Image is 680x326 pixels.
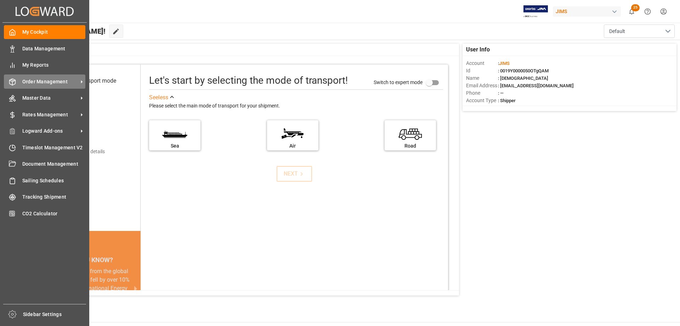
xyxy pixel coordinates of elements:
[553,5,624,18] button: JIMS
[284,170,305,178] div: NEXT
[466,97,498,104] span: Account Type
[22,193,86,201] span: Tracking Shipment
[466,45,490,54] span: User Info
[4,58,85,72] a: My Reports
[149,93,168,102] div: See less
[374,79,423,85] span: Switch to expert mode
[4,42,85,55] a: Data Management
[498,90,504,96] span: : —
[149,102,443,110] div: Please select the main mode of transport for your shipment.
[624,4,640,20] button: show 25 new notifications
[23,311,86,318] span: Sidebar Settings
[277,166,312,182] button: NEXT
[609,28,625,35] span: Default
[38,252,141,267] div: DID YOU KNOW?
[499,61,510,66] span: JIMS
[22,177,86,184] span: Sailing Schedules
[640,4,656,20] button: Help Center
[498,98,516,103] span: : Shipper
[466,67,498,74] span: Id
[523,5,548,18] img: Exertis%20JAM%20-%20Email%20Logo.jpg_1722504956.jpg
[22,111,78,118] span: Rates Management
[131,267,141,310] button: next slide / item
[22,144,86,151] span: Timeslot Management V2
[4,190,85,204] a: Tracking Shipment
[466,60,498,67] span: Account
[4,25,85,39] a: My Cockpit
[4,206,85,220] a: CO2 Calculator
[553,6,621,17] div: JIMS
[22,160,86,168] span: Document Management
[22,61,86,69] span: My Reports
[498,68,549,73] span: : 0019Y0000050OTgQAM
[4,157,85,171] a: Document Management
[149,73,348,88] div: Let's start by selecting the mode of transport!
[498,83,574,88] span: : [EMAIL_ADDRESS][DOMAIN_NAME]
[22,127,78,135] span: Logward Add-ons
[631,4,640,11] span: 25
[4,173,85,187] a: Sailing Schedules
[22,94,78,102] span: Master Data
[604,24,675,38] button: open menu
[498,76,548,81] span: : [DEMOGRAPHIC_DATA]
[466,82,498,89] span: Email Address
[4,140,85,154] a: Timeslot Management V2
[466,74,498,82] span: Name
[498,61,510,66] span: :
[22,28,86,36] span: My Cockpit
[22,78,78,85] span: Order Management
[466,89,498,97] span: Phone
[29,24,106,38] span: Hello [PERSON_NAME]!
[47,267,132,301] div: CO2 emissions from the global transport sector fell by over 10% in [DATE] (International Energy A...
[22,45,86,53] span: Data Management
[271,142,315,150] div: Air
[153,142,197,150] div: Sea
[22,210,86,217] span: CO2 Calculator
[388,142,432,150] div: Road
